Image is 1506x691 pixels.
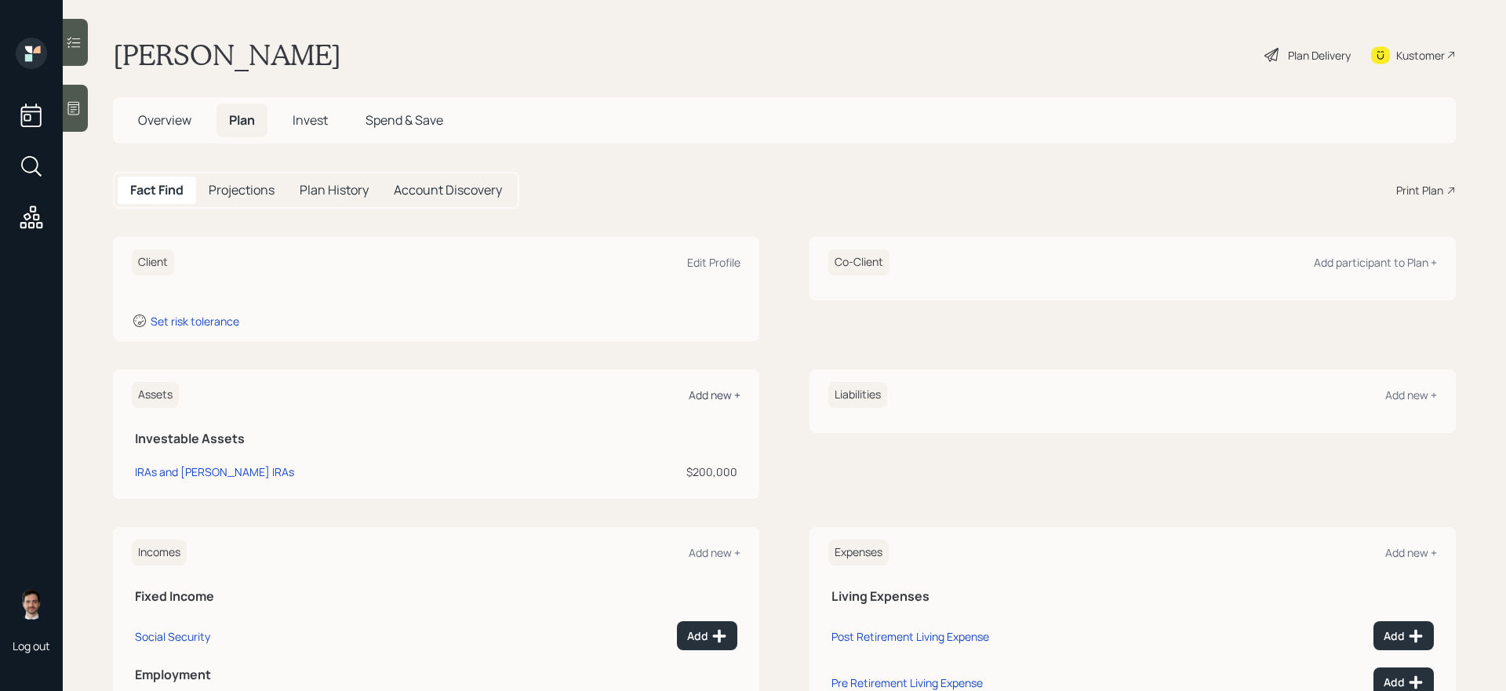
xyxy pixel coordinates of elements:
[1373,621,1434,650] button: Add
[293,111,328,129] span: Invest
[135,464,294,480] div: IRAs and [PERSON_NAME] IRAs
[138,111,191,129] span: Overview
[151,314,239,329] div: Set risk tolerance
[687,255,740,270] div: Edit Profile
[831,629,989,644] div: Post Retirement Living Expense
[113,38,341,72] h1: [PERSON_NAME]
[1288,47,1351,64] div: Plan Delivery
[132,249,174,275] h6: Client
[1385,387,1437,402] div: Add new +
[132,382,179,408] h6: Assets
[300,183,369,198] h5: Plan History
[135,589,737,604] h5: Fixed Income
[209,183,275,198] h5: Projections
[828,382,887,408] h6: Liabilities
[831,589,1434,604] h5: Living Expenses
[831,675,983,690] div: Pre Retirement Living Expense
[366,111,443,129] span: Spend & Save
[587,464,737,480] div: $200,000
[677,621,737,650] button: Add
[1384,628,1424,644] div: Add
[13,638,50,653] div: Log out
[135,629,210,644] div: Social Security
[1396,182,1443,198] div: Print Plan
[135,431,737,446] h5: Investable Assets
[1385,545,1437,560] div: Add new +
[1314,255,1437,270] div: Add participant to Plan +
[394,183,502,198] h5: Account Discovery
[135,667,737,682] h5: Employment
[16,588,47,620] img: jonah-coleman-headshot.png
[130,183,184,198] h5: Fact Find
[1384,675,1424,690] div: Add
[229,111,255,129] span: Plan
[828,249,889,275] h6: Co-Client
[132,540,187,566] h6: Incomes
[689,545,740,560] div: Add new +
[828,540,889,566] h6: Expenses
[689,387,740,402] div: Add new +
[687,628,727,644] div: Add
[1396,47,1445,64] div: Kustomer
